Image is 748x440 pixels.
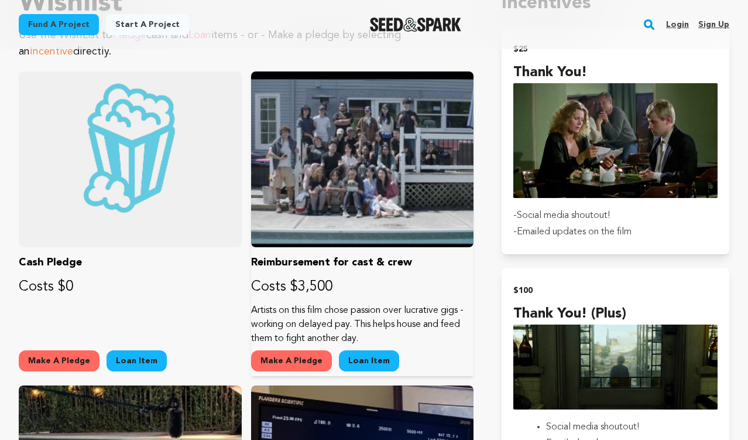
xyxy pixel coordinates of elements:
[19,278,242,296] p: Costs $0
[513,282,718,299] h2: $100
[370,18,462,32] img: Seed&Spark Logo Dark Mode
[546,419,704,435] li: Social media shoutout!
[107,350,167,371] a: Loan Item
[513,83,718,198] img: incentive
[251,303,474,346] p: Artists on this film chose passion over lucrative gigs - working on delayed pay. This helps house...
[339,350,399,371] a: Loan Item
[513,62,718,83] h4: Thank you!
[106,14,189,35] a: Start a project
[666,15,689,34] a: Login
[513,303,718,325] h4: Thank you! (Plus)
[251,254,474,271] p: Reimbursement for cast & crew
[513,207,718,224] p: -Social media shoutout!
[251,278,474,296] p: Costs $3,500
[698,15,729,34] a: Sign up
[513,224,718,240] p: -Emailed updates on the film
[19,350,99,371] button: Make A Pledge
[19,254,242,271] p: Cash Pledge
[19,14,99,35] a: Fund a project
[513,325,718,410] img: incentive
[251,350,332,371] button: Make A Pledge
[30,46,73,57] span: Incentive
[502,27,729,254] button: $25 Thank you! incentive -Social media shoutout!-Emailed updates on the film
[370,18,462,32] a: Seed&Spark Homepage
